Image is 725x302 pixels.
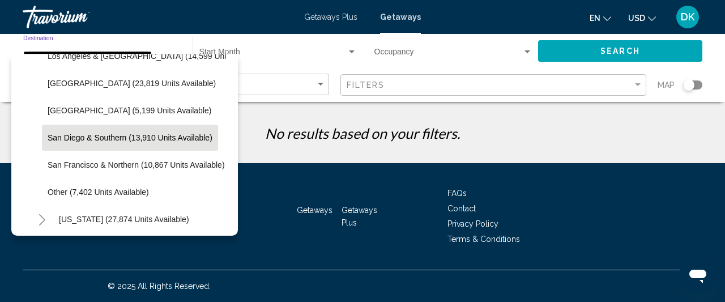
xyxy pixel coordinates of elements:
iframe: Button to launch messaging window [680,257,716,293]
button: Change currency [628,10,656,26]
a: FAQs [447,189,467,198]
a: Privacy Policy [447,219,498,228]
button: San Francisco & Northern (10,867 units available) [42,152,231,178]
span: Other (7,402 units available) [48,188,149,197]
a: Terms & Conditions [447,235,520,244]
span: Filters [347,80,385,90]
button: [GEOGRAPHIC_DATA] (5,199 units available) [42,97,217,124]
span: Search [600,47,640,56]
button: Search [538,40,702,61]
button: San Diego & Southern (13,910 units available) [42,125,218,151]
a: Getaways [297,206,332,215]
span: [GEOGRAPHIC_DATA] (5,199 units available) [48,106,211,115]
span: San Francisco & Northern (10,867 units available) [48,160,225,169]
span: Los Angeles & [GEOGRAPHIC_DATA] (14,599 units available) [48,52,269,61]
button: User Menu [673,5,702,29]
a: Travorium [23,6,293,28]
a: Getaways [380,12,421,22]
span: San Diego & Southern (13,910 units available) [48,133,212,142]
button: [GEOGRAPHIC_DATA] (23,819 units available) [42,70,221,96]
button: [US_STATE] (27,874 units available) [53,206,195,232]
span: © 2025 All Rights Reserved. [108,282,211,291]
a: Getaways Plus [342,206,377,227]
span: Map [658,77,675,93]
a: Contact [447,204,476,213]
button: Change language [590,10,611,26]
span: USD [628,14,645,23]
span: DK [681,11,694,23]
span: en [590,14,600,23]
button: Los Angeles & [GEOGRAPHIC_DATA] (14,599 units available) [42,43,275,69]
p: No results based on your filters. [17,125,708,142]
button: Toggle Colorado (27,874 units available) [31,208,53,231]
span: [GEOGRAPHIC_DATA] (23,819 units available) [48,79,216,88]
span: [US_STATE] (27,874 units available) [59,215,189,224]
button: Filter [340,74,647,97]
a: Getaways Plus [304,12,357,22]
button: Other (7,402 units available) [42,179,155,205]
